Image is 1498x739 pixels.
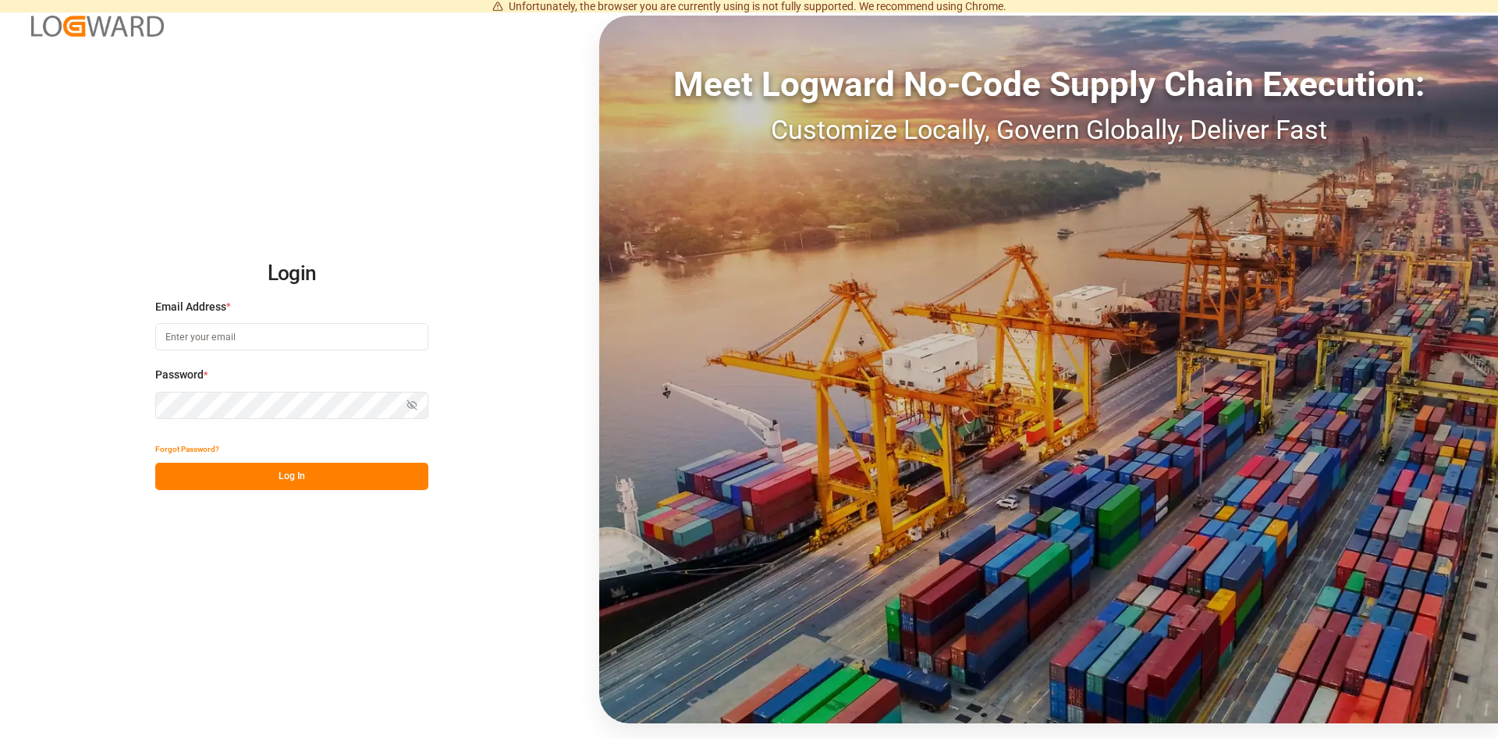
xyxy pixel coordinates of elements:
[155,435,219,463] button: Forgot Password?
[155,367,204,383] span: Password
[155,249,428,299] h2: Login
[155,323,428,350] input: Enter your email
[599,110,1498,150] div: Customize Locally, Govern Globally, Deliver Fast
[31,16,164,37] img: Logward_new_orange.png
[155,463,428,490] button: Log In
[599,59,1498,110] div: Meet Logward No-Code Supply Chain Execution:
[155,299,226,315] span: Email Address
